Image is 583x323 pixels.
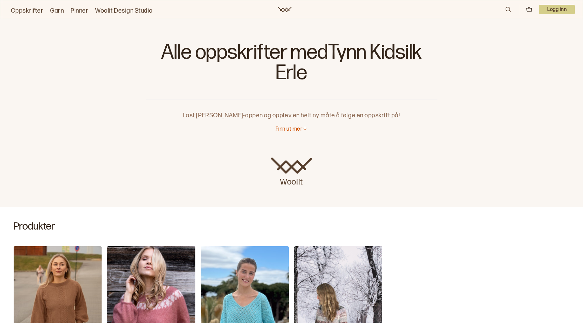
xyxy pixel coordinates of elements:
button: Finn ut mer [275,126,308,133]
a: Woolit [278,7,291,12]
p: Finn ut mer [275,126,302,133]
a: Woolit Design Studio [95,6,153,16]
p: Last [PERSON_NAME]-appen og opplev en helt ny måte å følge en oppskrift på! [146,100,437,120]
p: Woolit [271,174,312,188]
a: Woolit [271,158,312,188]
h1: Alle oppskrifter med Tynn Kidsilk Erle [146,41,437,89]
img: Woolit [271,158,312,174]
a: Oppskrifter [11,6,43,16]
button: User dropdown [539,5,575,14]
a: Garn [50,6,64,16]
p: Logg inn [539,5,575,14]
a: Pinner [71,6,88,16]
